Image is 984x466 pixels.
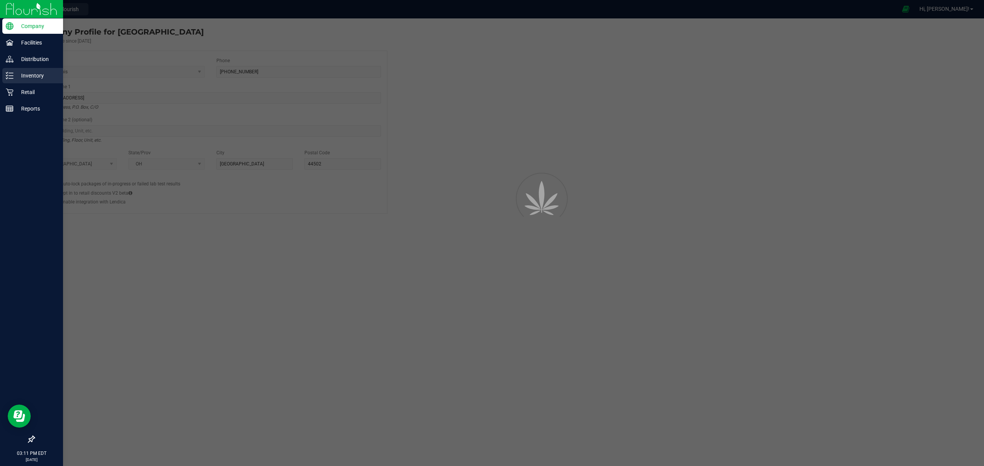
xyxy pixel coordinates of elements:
[6,105,13,112] inline-svg: Reports
[8,405,31,428] iframe: Resource center
[6,72,13,79] inline-svg: Inventory
[6,88,13,96] inline-svg: Retail
[13,104,60,113] p: Reports
[13,71,60,80] p: Inventory
[13,38,60,47] p: Facilities
[3,457,60,463] p: [DATE]
[6,22,13,30] inline-svg: Company
[13,88,60,97] p: Retail
[6,55,13,63] inline-svg: Distribution
[13,21,60,31] p: Company
[3,450,60,457] p: 03:11 PM EDT
[13,55,60,64] p: Distribution
[6,39,13,46] inline-svg: Facilities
